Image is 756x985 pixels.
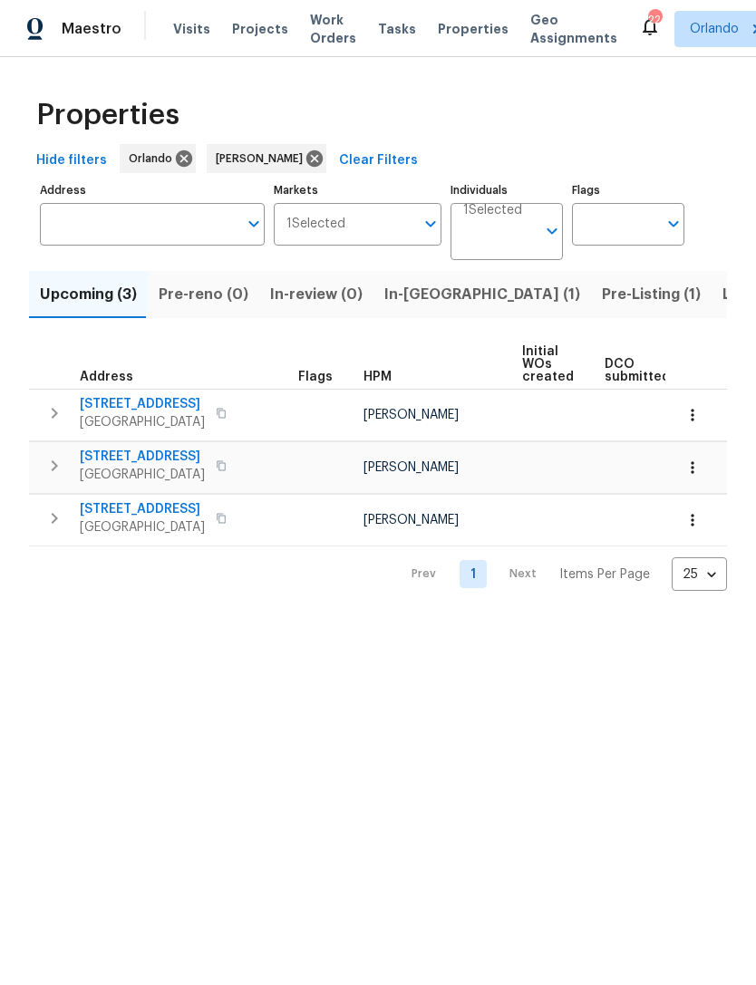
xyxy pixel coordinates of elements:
label: Markets [274,185,442,196]
span: Pre-Listing (1) [602,282,701,307]
button: Open [661,211,686,237]
button: Clear Filters [332,144,425,178]
span: Hide filters [36,150,107,172]
button: Hide filters [29,144,114,178]
span: [GEOGRAPHIC_DATA] [80,466,205,484]
button: Open [418,211,443,237]
span: 1 Selected [463,203,522,218]
span: Geo Assignments [530,11,617,47]
span: [PERSON_NAME] [363,514,459,526]
label: Address [40,185,265,196]
span: Properties [438,20,509,38]
div: [PERSON_NAME] [207,144,326,173]
span: [STREET_ADDRESS] [80,395,205,413]
button: Open [539,218,565,244]
span: In-review (0) [270,282,363,307]
span: In-[GEOGRAPHIC_DATA] (1) [384,282,580,307]
span: [PERSON_NAME] [363,409,459,421]
span: Address [80,371,133,383]
label: Flags [572,185,684,196]
span: Visits [173,20,210,38]
span: Maestro [62,20,121,38]
span: [GEOGRAPHIC_DATA] [80,413,205,431]
span: Work Orders [310,11,356,47]
span: [PERSON_NAME] [216,150,310,168]
span: Initial WOs created [522,345,574,383]
span: Properties [36,106,179,124]
span: [GEOGRAPHIC_DATA] [80,518,205,536]
p: Items Per Page [559,565,650,584]
span: [STREET_ADDRESS] [80,448,205,466]
a: Goto page 1 [460,560,487,588]
div: 25 [672,551,727,598]
span: Tasks [378,23,416,35]
span: [STREET_ADDRESS] [80,500,205,518]
span: Upcoming (3) [40,282,137,307]
span: DCO submitted [605,358,670,383]
span: HPM [363,371,392,383]
label: Individuals [451,185,563,196]
span: Projects [232,20,288,38]
span: 1 Selected [286,217,345,232]
span: Orlando [129,150,179,168]
nav: Pagination Navigation [394,557,727,591]
span: Pre-reno (0) [159,282,248,307]
div: 22 [648,11,661,29]
span: Clear Filters [339,150,418,172]
span: Orlando [690,20,739,38]
button: Open [241,211,267,237]
div: Orlando [120,144,196,173]
span: [PERSON_NAME] [363,461,459,474]
span: Flags [298,371,333,383]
